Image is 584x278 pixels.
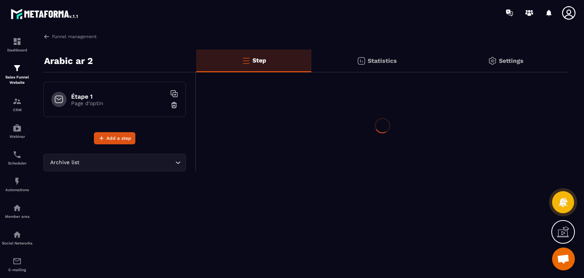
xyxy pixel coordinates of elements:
[2,134,32,139] p: Webinar
[106,134,131,142] span: Add a step
[71,93,166,100] h6: Étape 1
[2,251,32,278] a: emailemailE-mailing
[2,161,32,165] p: Scheduler
[13,123,22,133] img: automations
[2,198,32,224] a: automationsautomationsMember area
[2,75,32,85] p: Sales Funnel Website
[368,57,397,64] p: Statistics
[48,158,81,167] span: Archive list
[81,158,173,167] input: Search for option
[43,33,97,40] a: Funnel management
[552,248,575,270] a: Open chat
[170,101,178,109] img: trash
[2,118,32,144] a: automationsautomationsWebinar
[13,37,22,46] img: formation
[499,57,524,64] p: Settings
[13,177,22,186] img: automations
[241,56,251,65] img: bars-o.4a397970.svg
[357,56,366,66] img: stats.20deebd0.svg
[43,33,50,40] img: arrow
[13,150,22,159] img: scheduler
[94,132,135,144] button: Add a step
[44,53,93,69] p: Arabic ar 2
[11,7,79,21] img: logo
[13,97,22,106] img: formation
[488,56,497,66] img: setting-gr.5f69749f.svg
[13,64,22,73] img: formation
[2,214,32,219] p: Member area
[2,241,32,245] p: Social Networks
[13,230,22,239] img: social-network
[2,171,32,198] a: automationsautomationsAutomations
[2,91,32,118] a: formationformationCRM
[2,108,32,112] p: CRM
[71,100,166,106] p: Page d'optin
[43,154,186,171] div: Search for option
[2,144,32,171] a: schedulerschedulerScheduler
[2,188,32,192] p: Automations
[2,268,32,272] p: E-mailing
[13,257,22,266] img: email
[252,57,266,64] p: Step
[13,203,22,212] img: automations
[2,224,32,251] a: social-networksocial-networkSocial Networks
[2,48,32,52] p: Dashboard
[2,31,32,58] a: formationformationDashboard
[2,58,32,91] a: formationformationSales Funnel Website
